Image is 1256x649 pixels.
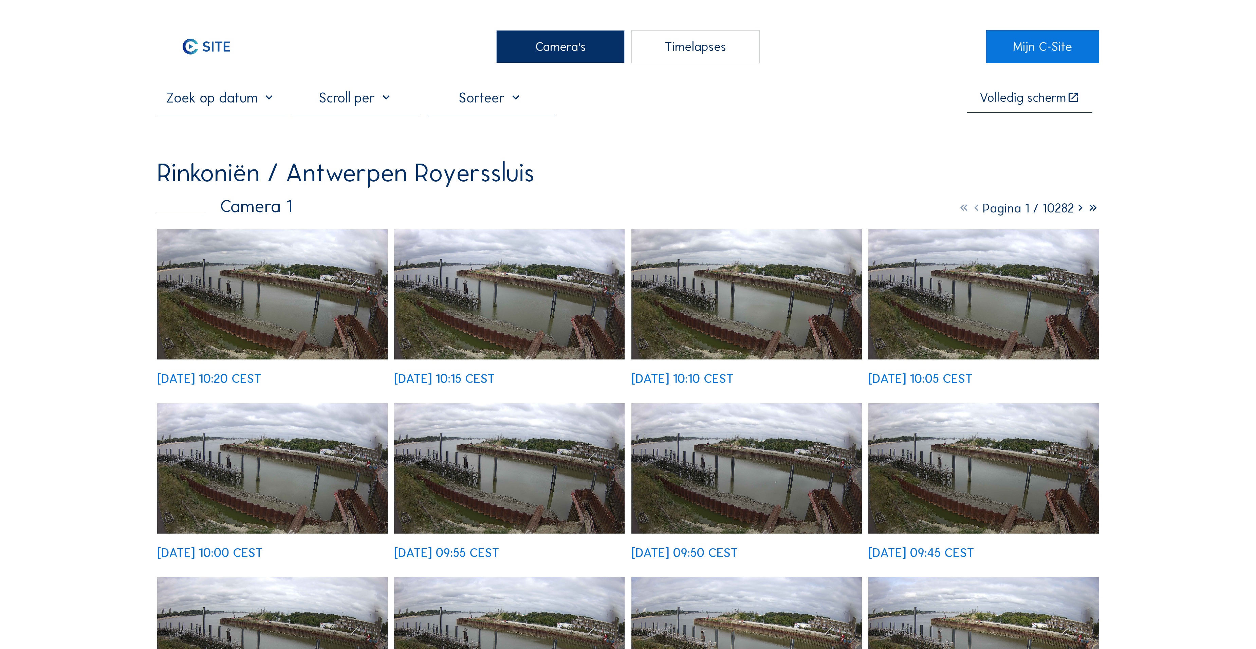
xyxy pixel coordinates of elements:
[631,229,862,359] img: image_52676788
[986,30,1099,63] a: Mijn C-Site
[157,403,388,534] img: image_52676556
[157,197,292,215] div: Camera 1
[631,403,862,534] img: image_52676238
[157,160,535,186] div: Rinkoniën / Antwerpen Royerssluis
[394,546,499,559] div: [DATE] 09:55 CEST
[157,229,388,359] img: image_52677109
[868,229,1099,359] img: image_52676715
[157,30,270,63] a: C-SITE Logo
[394,403,625,534] img: image_52676398
[868,546,974,559] div: [DATE] 09:45 CEST
[631,546,738,559] div: [DATE] 09:50 CEST
[868,372,973,385] div: [DATE] 10:05 CEST
[983,201,1074,216] span: Pagina 1 / 10282
[980,91,1066,104] div: Volledig scherm
[157,372,261,385] div: [DATE] 10:20 CEST
[157,30,256,63] img: C-SITE Logo
[868,403,1099,534] img: image_52676160
[394,372,495,385] div: [DATE] 10:15 CEST
[157,89,285,106] input: Zoek op datum 󰅀
[394,229,625,359] img: image_52676942
[496,30,624,63] div: Camera's
[631,372,734,385] div: [DATE] 10:10 CEST
[157,546,263,559] div: [DATE] 10:00 CEST
[631,30,759,63] div: Timelapses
